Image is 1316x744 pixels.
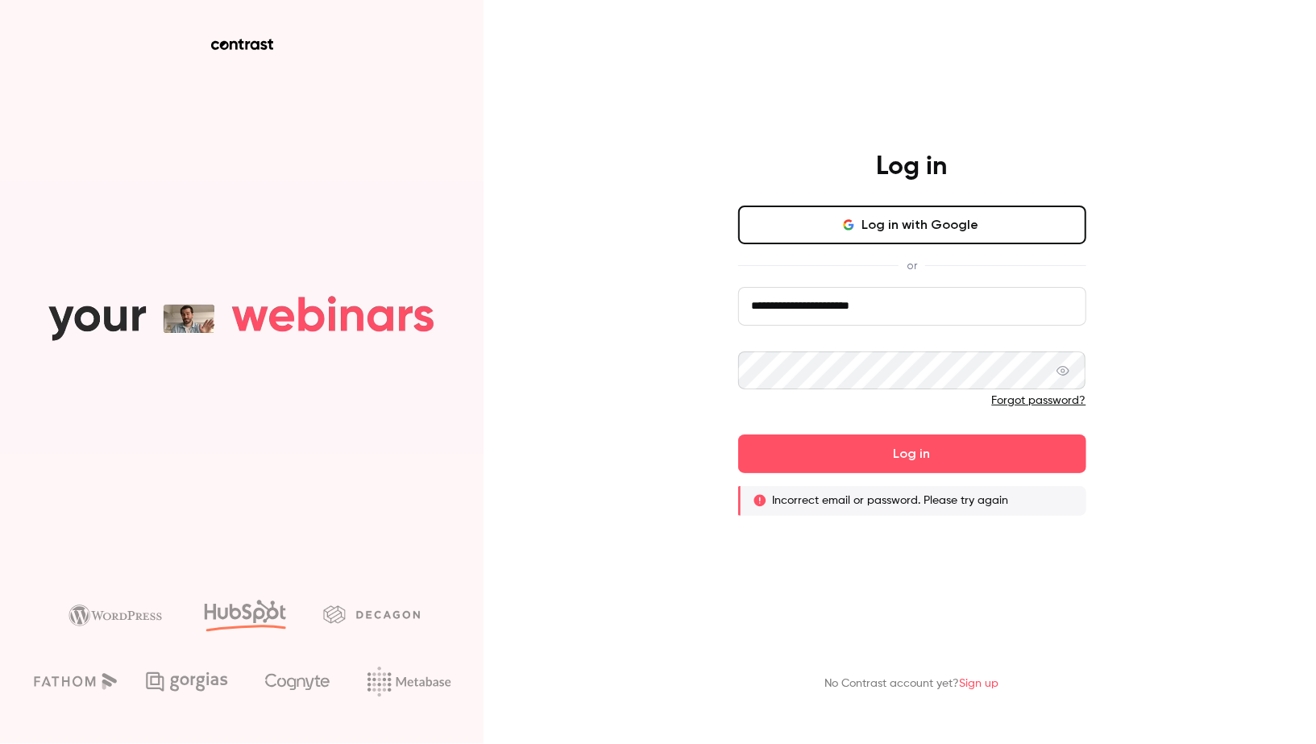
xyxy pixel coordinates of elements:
button: Log in with Google [738,206,1086,244]
span: or [899,257,925,274]
p: No Contrast account yet? [825,675,999,692]
h4: Log in [877,151,948,183]
p: Incorrect email or password. Please try again [773,493,1009,509]
a: Sign up [960,678,999,689]
button: Log in [738,434,1086,473]
a: Forgot password? [992,395,1086,406]
img: decagon [323,605,420,623]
